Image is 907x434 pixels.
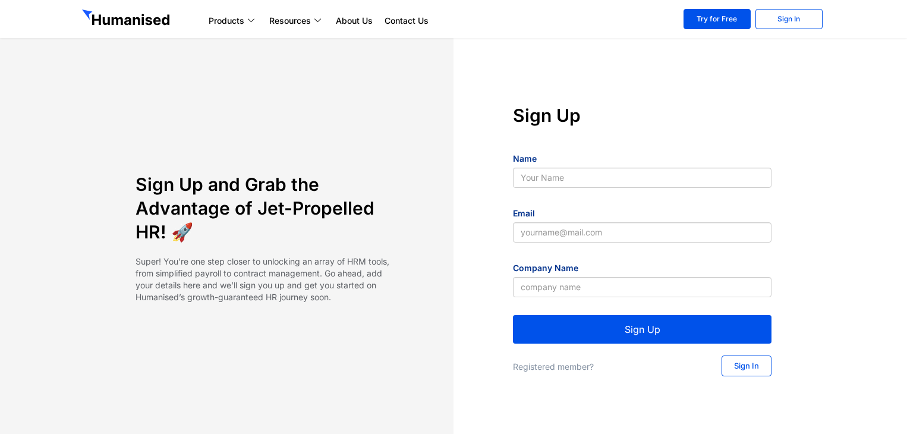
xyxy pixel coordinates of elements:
[513,262,578,274] label: Company Name
[513,315,771,344] button: Sign Up
[513,153,537,165] label: Name
[263,14,330,28] a: Resources
[136,172,394,244] h4: Sign Up and Grab the Advantage of Jet-Propelled HR! 🚀
[684,9,751,29] a: Try for Free
[513,207,535,219] label: Email
[82,10,172,29] img: GetHumanised Logo
[513,168,771,188] input: Your Name
[379,14,434,28] a: Contact Us
[513,222,771,243] input: yourname@mail.com
[136,256,394,303] p: Super! You’re one step closer to unlocking an array of HRM tools, from simplified payroll to cont...
[734,362,759,370] span: Sign In
[722,356,771,376] a: Sign In
[755,9,823,29] a: Sign In
[513,103,771,127] h4: Sign Up
[513,277,771,297] input: company name
[203,14,263,28] a: Products
[513,361,694,373] p: Registered member?
[330,14,379,28] a: About Us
